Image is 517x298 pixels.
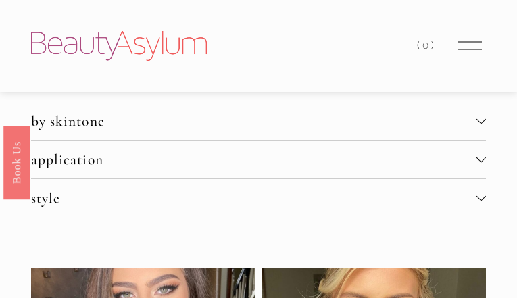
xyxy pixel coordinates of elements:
button: by skintone [31,102,486,140]
a: (0) [417,36,436,55]
button: application [31,141,486,178]
span: ) [431,39,437,51]
span: style [31,189,476,207]
img: Beauty Asylum | Bridal Hair &amp; Makeup Charlotte &amp; Atlanta [31,31,207,61]
span: ( [417,39,422,51]
span: by skintone [31,112,476,130]
span: application [31,151,476,168]
span: 0 [422,39,431,51]
button: style [31,179,486,217]
a: Book Us [3,125,30,199]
